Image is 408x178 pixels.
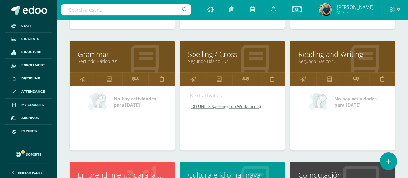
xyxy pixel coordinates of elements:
a: Segundo Básico "U" [298,58,387,64]
a: Segundo Básico "U" [78,58,167,64]
a: Discipline [5,72,52,85]
a: Segundo Básico "U" [188,58,277,64]
img: no_activities_small.png [88,92,109,111]
span: [PERSON_NAME] [336,4,373,10]
img: 4447a754f8b82caf5a355abd86508926.png [319,3,332,16]
span: My courses [21,102,44,108]
a: Archivos [5,111,52,125]
img: no_activities_small.png [309,92,330,111]
a: Structure [5,46,52,59]
span: Soporte [26,152,41,157]
a: Reading and Writing [298,49,387,59]
span: Structure [21,49,41,55]
span: Staff [21,23,32,28]
a: Grammar [78,49,167,59]
input: Search a user… [61,4,191,15]
div: Next activities: [190,92,275,99]
span: No hay actividades para [DATE] [114,96,156,108]
a: Attendance [5,85,52,99]
span: No hay actividades para [DATE] [334,96,377,108]
span: Students [21,37,39,42]
span: Mi Perfil [336,10,373,15]
a: Reports [5,125,52,138]
span: Discipline [21,76,40,81]
a: Enrollment [5,59,52,72]
span: Reports [21,129,37,134]
span: Cerrar panel [18,171,43,175]
a: DD UNIT 3 Spelling (Top Worksheets) [190,104,276,109]
a: Staff [5,19,52,33]
span: Attendance [21,89,45,94]
a: Soporte [8,146,49,162]
span: Archivos [21,115,39,120]
a: Spelling / Cross [188,49,277,59]
a: My courses [5,99,52,112]
a: Students [5,33,52,46]
span: Enrollment [21,63,45,68]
